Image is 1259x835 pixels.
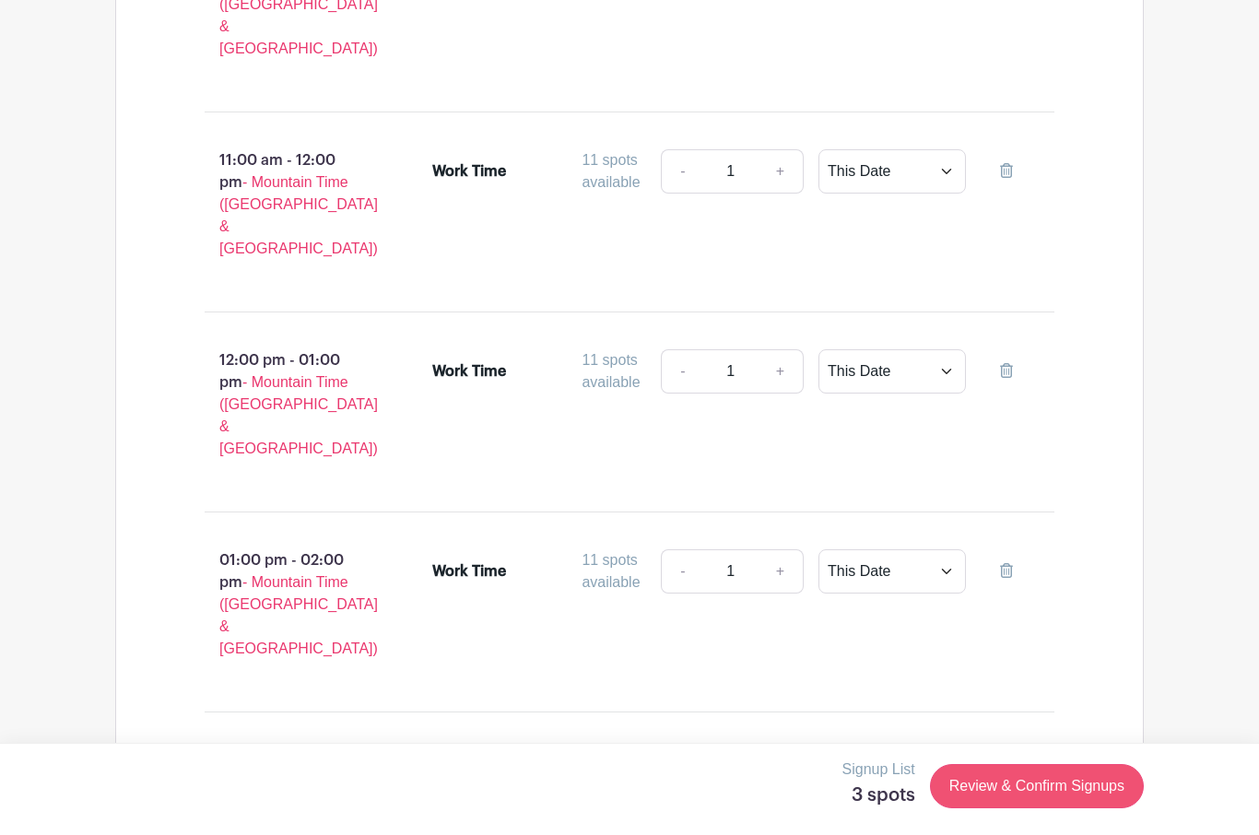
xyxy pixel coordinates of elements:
span: - Mountain Time ([GEOGRAPHIC_DATA] & [GEOGRAPHIC_DATA]) [219,574,378,656]
div: Work Time [432,360,506,382]
div: Work Time [432,560,506,582]
span: - Mountain Time ([GEOGRAPHIC_DATA] & [GEOGRAPHIC_DATA]) [219,174,378,256]
p: 01:00 pm - 02:00 pm [175,542,403,667]
div: 11 spots available [582,349,646,394]
div: 11 spots available [582,149,646,194]
a: + [758,549,804,594]
span: - Mountain Time ([GEOGRAPHIC_DATA] & [GEOGRAPHIC_DATA]) [219,374,378,456]
a: + [758,149,804,194]
p: 12:00 pm - 01:00 pm [175,342,403,467]
h5: 3 spots [842,784,915,806]
a: - [661,549,703,594]
p: Signup List [842,759,915,781]
a: - [661,149,703,194]
div: 11 spots available [582,549,646,594]
div: Work Time [432,160,506,182]
a: Review & Confirm Signups [930,764,1144,808]
p: 11:00 am - 12:00 pm [175,142,403,267]
a: + [758,349,804,394]
a: - [661,349,703,394]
